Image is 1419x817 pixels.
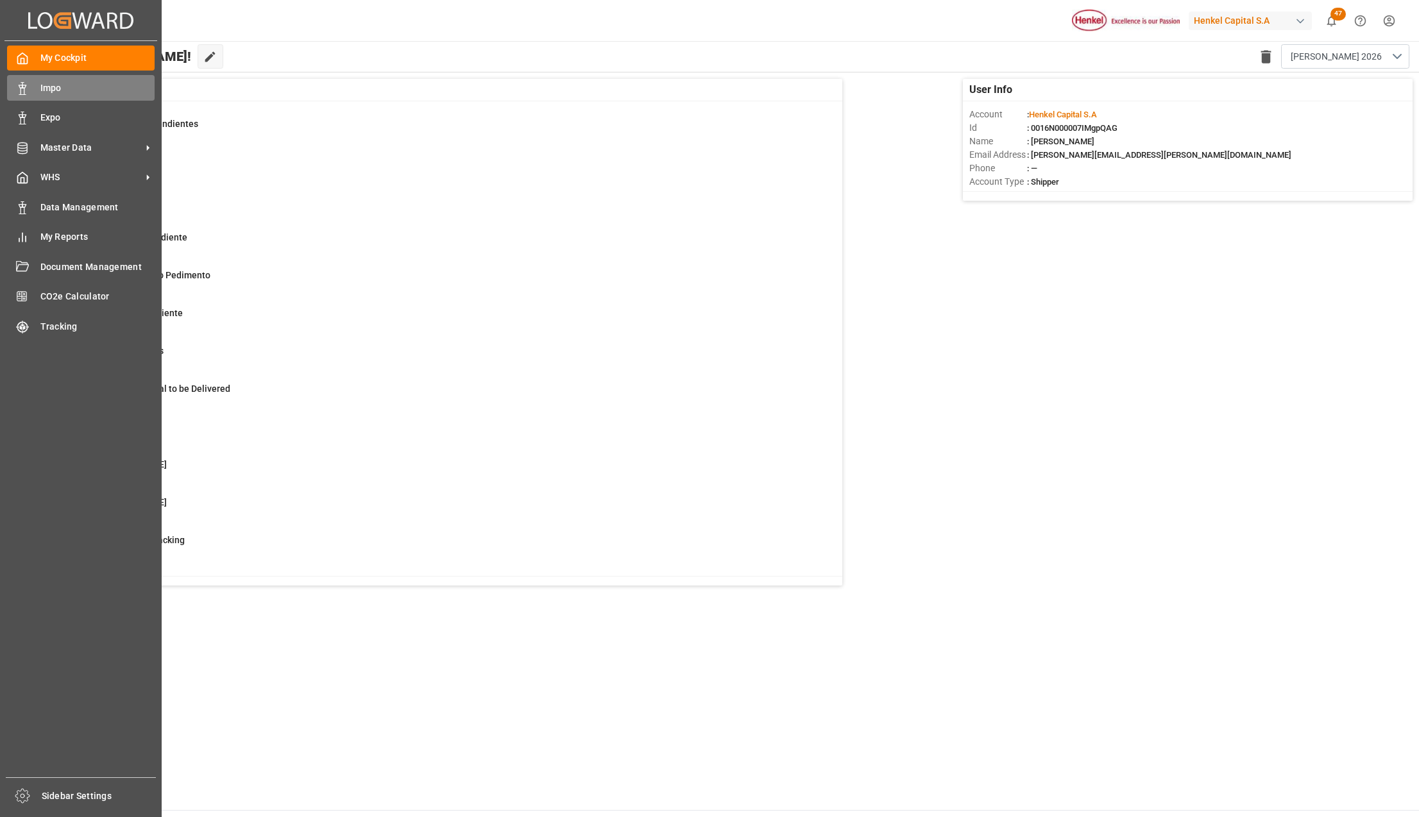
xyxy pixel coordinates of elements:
[66,155,826,182] a: 60ArrivedImpo
[66,458,826,485] a: 759[PERSON_NAME]Impo
[7,75,155,100] a: Impo
[1072,10,1180,32] img: Henkel%20logo.jpg_1689854090.jpg
[7,105,155,130] a: Expo
[7,194,155,219] a: Data Management
[66,420,826,447] a: 1202MATRIZImpo
[40,81,155,95] span: Impo
[40,111,155,124] span: Expo
[7,254,155,279] a: Document Management
[1027,150,1291,160] span: : [PERSON_NAME][EMAIL_ADDRESS][PERSON_NAME][DOMAIN_NAME]
[969,175,1027,189] span: Account Type
[1027,177,1059,187] span: : Shipper
[66,307,826,333] a: 6Despacho PendienteImpo
[1027,110,1097,119] span: :
[1027,164,1037,173] span: : —
[98,383,230,394] span: Storage Material to be Delivered
[40,171,142,184] span: WHS
[66,193,826,220] a: 64In ProgressImpo
[66,496,826,523] a: 441[PERSON_NAME]Impo
[969,135,1027,148] span: Name
[40,260,155,274] span: Document Management
[1291,50,1382,63] span: [PERSON_NAME] 2026
[40,230,155,244] span: My Reports
[969,121,1027,135] span: Id
[1189,12,1312,30] div: Henkel Capital S.A
[66,344,826,371] a: 1066Daily DeliveriesImpo
[66,269,826,296] a: 21Pendiente Pago PedimentoImpo
[66,117,826,144] a: 16Documentos PendientesImpo
[53,44,191,69] span: Hello [PERSON_NAME]!
[40,201,155,214] span: Data Management
[7,46,155,71] a: My Cockpit
[7,284,155,309] a: CO2e Calculator
[66,534,826,560] a: 23Missing AutotrackingImpo
[969,148,1027,162] span: Email Address
[1346,6,1375,35] button: Help Center
[7,314,155,339] a: Tracking
[40,290,155,303] span: CO2e Calculator
[1317,6,1346,35] button: show 47 new notifications
[1330,8,1346,21] span: 47
[66,571,826,598] a: 2Late Arrival
[1027,137,1094,146] span: : [PERSON_NAME]
[40,320,155,333] span: Tracking
[969,108,1027,121] span: Account
[969,82,1012,97] span: User Info
[66,382,826,409] a: 10Storage Material to be DeliveredImpo
[1027,123,1117,133] span: : 0016N000007IMgpQAG
[66,231,826,258] a: 50Etiquetado PendienteImpo
[40,141,142,155] span: Master Data
[1189,8,1317,33] button: Henkel Capital S.A
[40,51,155,65] span: My Cockpit
[1281,44,1409,69] button: open menu
[7,224,155,249] a: My Reports
[42,789,157,803] span: Sidebar Settings
[1029,110,1097,119] span: Henkel Capital S.A
[969,162,1027,175] span: Phone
